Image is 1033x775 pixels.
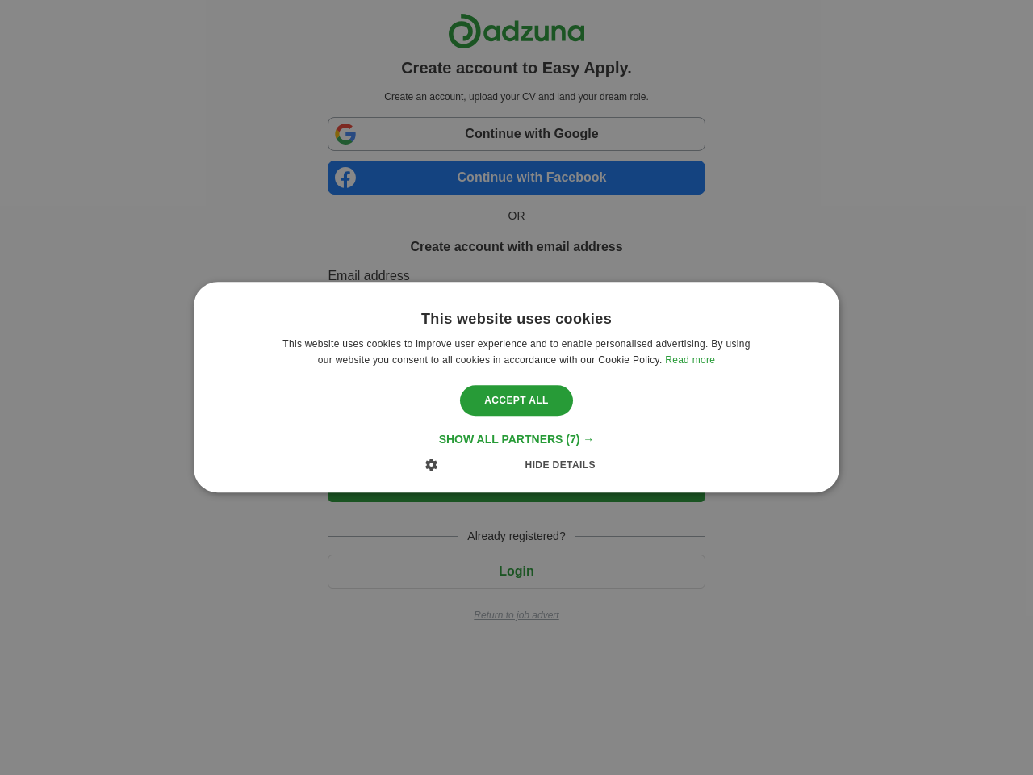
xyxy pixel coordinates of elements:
[566,434,594,446] span: (7) →
[282,339,750,367] span: This website uses cookies to improve user experience and to enable personalised advertising. By u...
[525,460,596,471] span: Hide details
[439,434,563,446] span: Show all partners
[665,355,715,367] a: Read more, opens a new window
[421,310,612,329] div: This website uses cookies
[439,433,595,447] div: Show all partners (7) →
[460,385,573,416] div: Accept all
[194,282,839,492] div: Cookie consent dialog
[437,457,596,473] div: Hide details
